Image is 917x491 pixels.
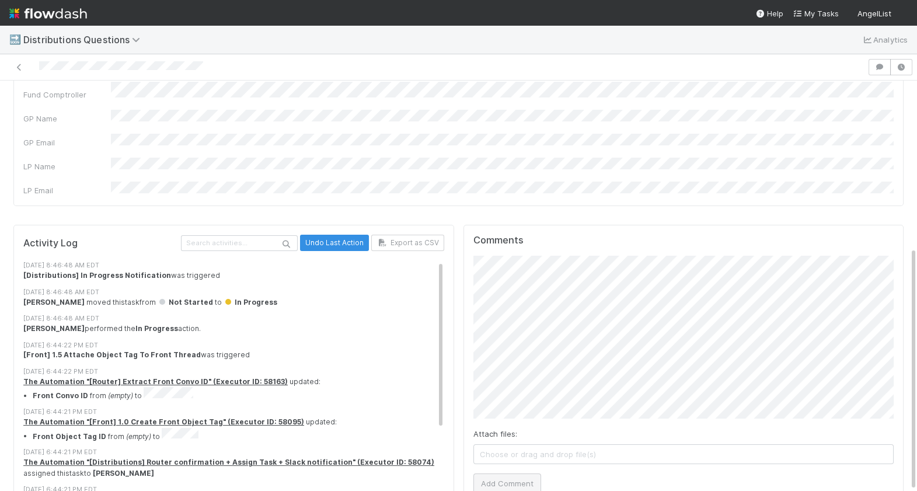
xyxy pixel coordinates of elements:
[23,297,444,308] div: moved this task from to
[23,324,85,333] strong: [PERSON_NAME]
[23,113,111,124] div: GP Name
[793,9,839,18] span: My Tasks
[755,8,783,19] div: Help
[23,137,111,148] div: GP Email
[23,161,111,172] div: LP Name
[23,340,444,350] div: [DATE] 6:44:22 PM EDT
[23,323,444,334] div: performed the action.
[23,367,444,377] div: [DATE] 6:44:22 PM EDT
[33,391,88,400] strong: Front Convo ID
[23,377,444,401] div: updated:
[23,350,444,360] div: was triggered
[23,458,434,466] a: The Automation "[Distributions] Router confirmation + Assign Task + Slack notification" (Executor...
[473,235,894,246] h5: Comments
[126,431,151,440] em: (empty)
[23,270,444,281] div: was triggered
[23,238,179,249] h5: Activity Log
[23,260,444,270] div: [DATE] 8:46:48 AM EDT
[135,324,178,333] strong: In Progress
[23,350,201,359] strong: [Front] 1.5 Attache Object Tag To Front Thread
[23,34,146,46] span: Distributions Questions
[224,298,277,307] span: In Progress
[33,428,444,442] li: from to
[23,407,444,417] div: [DATE] 6:44:21 PM EDT
[33,431,106,440] strong: Front Object Tag ID
[23,184,111,196] div: LP Email
[23,417,444,441] div: updated:
[23,89,111,100] div: Fund Comptroller
[23,314,444,323] div: [DATE] 8:46:48 AM EDT
[23,271,171,280] strong: [Distributions] In Progress Notification
[9,34,21,44] span: 🔜
[473,428,517,440] label: Attach files:
[896,8,908,20] img: avatar_87e1a465-5456-4979-8ac4-f0cdb5bbfe2d.png
[23,377,288,386] a: The Automation "[Router] Extract Front Convo ID" (Executor ID: 58163)
[23,298,85,307] strong: [PERSON_NAME]
[474,445,894,464] span: Choose or drag and drop file(s)
[181,235,298,251] input: Search activities...
[23,447,444,457] div: [DATE] 6:44:21 PM EDT
[93,469,154,478] strong: [PERSON_NAME]
[857,9,891,18] span: AngelList
[9,4,87,23] img: logo-inverted-e16ddd16eac7371096b0.svg
[158,298,213,307] span: Not Started
[23,417,304,426] a: The Automation "[Front] 1.0 Create Front Object Tag" (Executor ID: 58095)
[300,235,369,251] button: Undo Last Action
[108,391,133,400] em: (empty)
[23,457,444,479] div: assigned this task to
[23,287,444,297] div: [DATE] 8:46:48 AM EDT
[793,8,839,19] a: My Tasks
[862,33,908,47] a: Analytics
[371,235,444,251] button: Export as CSV
[33,387,444,401] li: from to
